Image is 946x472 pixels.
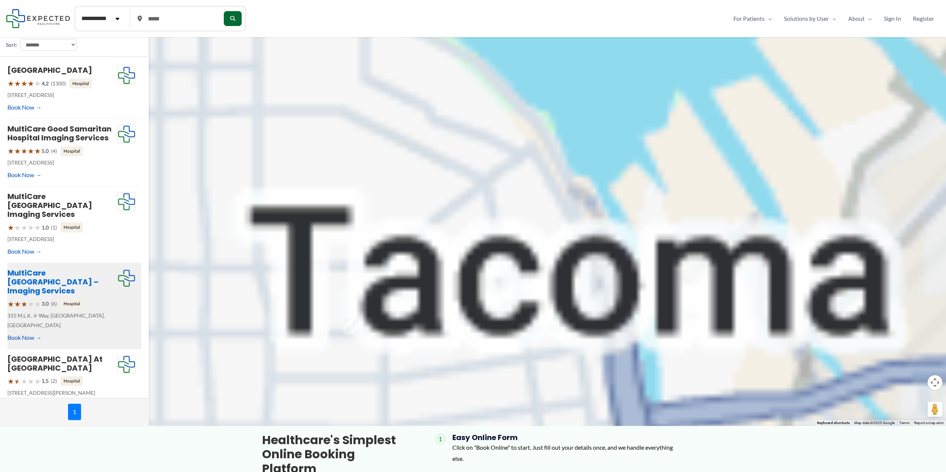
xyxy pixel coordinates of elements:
[7,311,117,330] p: 315 M.L.K. Jr Way, [GEOGRAPHIC_DATA], [GEOGRAPHIC_DATA]
[42,146,49,156] span: 5.0
[14,297,21,311] span: ★
[14,144,21,158] span: ★
[7,246,42,257] a: Book Now
[452,433,684,442] h4: Easy Online Form
[61,222,83,232] span: Hospital
[117,355,135,374] img: Expected Healthcare Logo
[784,13,829,24] span: Solutions by User
[42,79,49,88] span: 4.2
[899,421,910,425] a: Terms (opens in new tab)
[117,269,135,287] img: Expected Healthcare Logo
[913,13,934,24] span: Register
[21,221,28,234] span: ★
[7,234,117,244] p: [STREET_ADDRESS]
[7,332,42,343] a: Book Now
[51,223,57,232] span: (1)
[42,376,49,386] span: 1.5
[842,13,878,24] a: AboutMenu Toggle
[61,299,83,309] span: Hospital
[7,144,14,158] span: ★
[21,297,28,311] span: ★
[51,146,57,156] span: (4)
[51,299,57,309] span: (6)
[7,90,117,100] p: [STREET_ADDRESS]
[28,374,34,388] span: ★
[7,158,117,167] p: [STREET_ADDRESS]
[914,421,944,425] a: Report a map error
[21,144,28,158] span: ★
[7,169,42,180] a: Book Now
[907,13,940,24] a: Register
[927,402,942,417] button: Drag Pegman onto the map to open Street View
[34,221,41,234] span: ★
[7,221,14,234] span: ★
[117,125,135,143] img: Expected Healthcare Logo
[6,40,17,50] label: Sort:
[817,420,850,426] button: Keyboard shortcuts
[34,144,41,158] span: ★
[7,354,103,373] a: [GEOGRAPHIC_DATA] at [GEOGRAPHIC_DATA]
[51,79,66,88] span: (1300)
[7,374,14,388] span: ★
[435,433,446,445] span: 1
[7,124,112,143] a: MultiCare Good Samaritan Hospital Imaging Services
[117,66,135,85] img: Expected Healthcare Logo
[733,13,765,24] span: For Patients
[878,13,907,24] a: Sign In
[34,77,41,90] span: ★
[829,13,836,24] span: Menu Toggle
[778,13,842,24] a: Solutions by UserMenu Toggle
[34,374,41,388] span: ★
[61,146,83,156] span: Hospital
[927,375,942,390] button: Map camera controls
[51,376,57,386] span: (2)
[452,442,684,464] p: Click on "Book Online" to start. Just fill out your details once, and we handle everything else.
[765,13,772,24] span: Menu Toggle
[7,388,117,398] p: [STREET_ADDRESS][PERSON_NAME]
[14,77,21,90] span: ★
[42,299,49,309] span: 3.0
[7,77,14,90] span: ★
[28,297,34,311] span: ★
[42,223,49,232] span: 1.0
[848,13,865,24] span: About
[61,376,83,386] span: Hospital
[7,268,99,296] a: MultiCare [GEOGRAPHIC_DATA] – Imaging Services
[343,319,359,334] div: 2
[70,79,92,88] span: Hospital
[865,13,872,24] span: Menu Toggle
[21,77,28,90] span: ★
[68,404,81,420] span: 1
[7,65,92,75] a: [GEOGRAPHIC_DATA]
[7,102,42,113] a: Book Now
[117,192,135,211] img: Expected Healthcare Logo
[28,77,34,90] span: ★
[28,144,34,158] span: ★
[7,191,92,219] a: MultiCare [GEOGRAPHIC_DATA] Imaging Services
[6,9,70,28] img: Expected Healthcare Logo - side, dark font, small
[727,13,778,24] a: For PatientsMenu Toggle
[7,297,14,311] span: ★
[28,221,34,234] span: ★
[34,297,41,311] span: ★
[884,13,901,24] span: Sign In
[21,374,28,388] span: ★
[14,221,21,234] span: ★
[854,421,895,425] span: Map data ©2025 Google
[14,374,21,388] span: ★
